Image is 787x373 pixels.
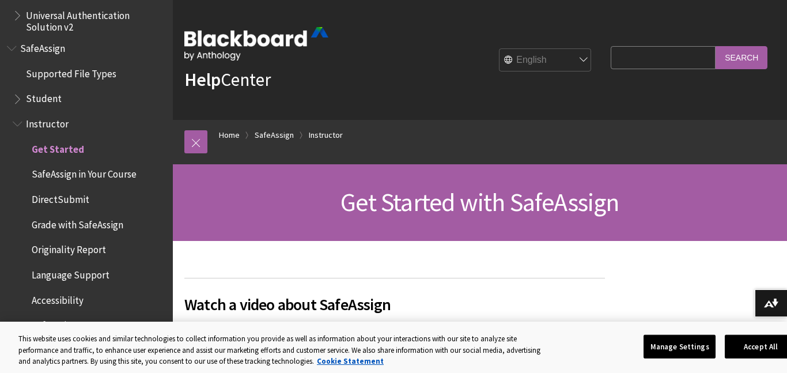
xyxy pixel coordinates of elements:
span: Grade with SafeAssign [32,215,123,231]
span: Watch a video about SafeAssign [184,292,605,317]
button: Manage Settings [644,334,716,359]
select: Site Language Selector [500,49,592,72]
span: SafeAssign FAQs [32,316,99,331]
span: DirectSubmit [32,190,89,205]
input: Search [716,46,767,69]
span: SafeAssign in Your Course [32,165,137,180]
a: SafeAssign [255,128,294,142]
span: Originality Report [32,240,106,256]
span: Universal Authentication Solution v2 [26,6,165,33]
strong: Help [184,68,221,91]
img: Blackboard by Anthology [184,27,328,61]
span: Instructor [26,114,69,130]
span: Accessibility [32,291,84,306]
span: Supported File Types [26,64,116,80]
span: Get Started [32,140,84,155]
span: SafeAssign [20,39,65,54]
span: Student [26,89,62,105]
a: Instructor [309,128,343,142]
span: Language Support [32,265,109,281]
nav: Book outline for Blackboard SafeAssign [7,39,166,360]
a: HelpCenter [184,68,271,91]
a: More information about your privacy, opens in a new tab [317,356,384,366]
span: Get Started with SafeAssign [340,186,619,218]
div: This website uses cookies and similar technologies to collect information you provide as well as ... [18,333,551,367]
a: Home [219,128,240,142]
